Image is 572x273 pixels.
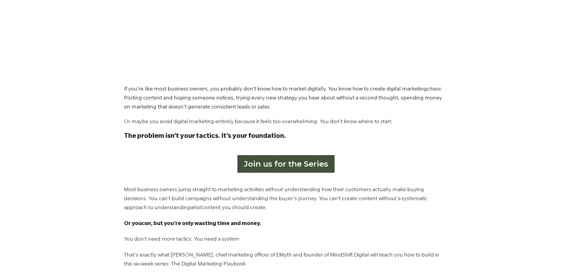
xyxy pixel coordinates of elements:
[124,186,448,213] p: Most business owners jump straight to marketing activities without understanding how their custom...
[542,244,572,273] iframe: Chat Widget
[238,155,334,173] a: Join us for the Series
[190,205,202,211] em: what
[124,119,393,125] span: Or maybe you avoid digital marketing entirely because it feels too overwhelming. You don’t know w...
[124,133,286,140] strong: The problem isn’t your tactics. It’s your foundation.
[142,221,151,227] em: can
[151,221,261,227] strong: , but you’re only wasting time and money.
[427,87,441,93] span: chaos
[124,251,448,269] p: That's exactly what [PERSON_NAME], chief marketing officer of EMyth and founder of MindShift Digi...
[124,235,448,244] p: You don’t need more tactics. You need a system.
[124,87,427,93] span: If you’re like most business owners, you probably don’t know how to market digitally. You know ho...
[124,221,142,227] strong: Or you
[124,87,442,111] span: : Posting content and hoping someone notices, trying every new strategy you hear about without a ...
